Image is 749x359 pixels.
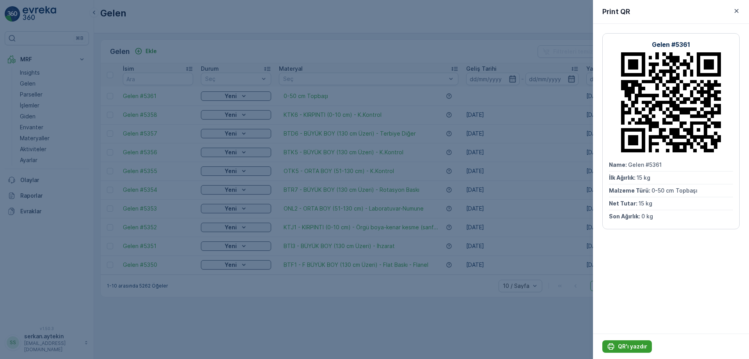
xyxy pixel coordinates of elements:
[602,340,652,353] button: QR'ı yazdır
[641,213,653,220] span: 0 kg
[602,6,630,17] p: Print QR
[609,187,651,194] span: Malzeme Türü :
[609,174,637,181] span: İlk Ağırlık :
[618,343,647,350] p: QR'ı yazdır
[637,174,650,181] span: 15 kg
[652,40,690,49] p: Gelen #5361
[609,161,628,168] span: Name :
[609,213,641,220] span: Son Ağırlık :
[628,161,662,168] span: Gelen #5361
[609,200,639,207] span: Net Tutar :
[651,187,698,194] span: 0-50 cm Topbaşı
[639,200,652,207] span: 15 kg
